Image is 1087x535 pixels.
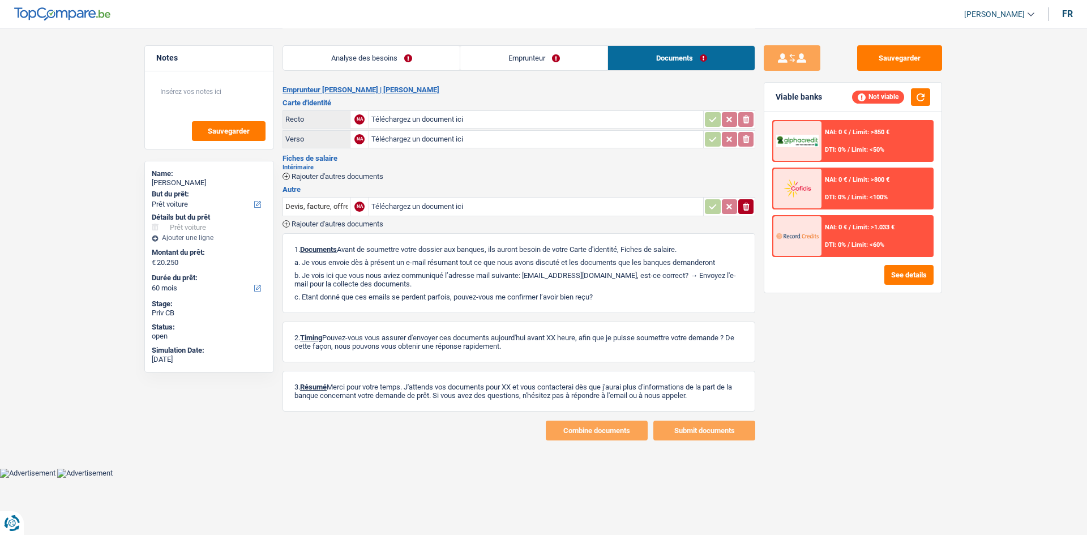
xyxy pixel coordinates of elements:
span: Limit: <60% [851,241,884,249]
span: DTI: 0% [825,241,846,249]
button: Rajouter d'autres documents [283,220,383,228]
p: 3. Merci pour votre temps. J'attends vos documents pour XX et vous contacterai dès que j'aurai p... [294,383,743,400]
span: € [152,258,156,267]
span: Résumé [300,383,327,391]
h3: Carte d'identité [283,99,755,106]
span: Limit: >800 € [853,176,889,183]
div: Priv CB [152,309,267,318]
img: TopCompare Logo [14,7,110,21]
span: Limit: <100% [851,194,888,201]
button: See details [884,265,934,285]
div: Verso [285,135,348,143]
h2: Emprunteur [PERSON_NAME] | [PERSON_NAME] [283,85,755,95]
a: Documents [608,46,755,70]
div: Détails but du prêt [152,213,267,222]
span: / [848,194,850,201]
button: Rajouter d'autres documents [283,173,383,180]
a: Analyse des besoins [283,46,460,70]
span: DTI: 0% [825,194,846,201]
span: [PERSON_NAME] [964,10,1025,19]
span: NAI: 0 € [825,224,847,231]
div: fr [1062,8,1073,19]
p: 2. Pouvez-vous vous assurer d'envoyer ces documents aujourd'hui avant XX heure, afin que je puiss... [294,333,743,350]
div: NA [354,114,365,125]
label: Durée du prêt: [152,273,264,283]
span: NAI: 0 € [825,176,847,183]
span: / [849,129,851,136]
span: / [849,176,851,183]
span: Documents [300,245,337,254]
span: Limit: >850 € [853,129,889,136]
label: Montant du prêt: [152,248,264,257]
span: / [849,224,851,231]
span: Limit: <50% [851,146,884,153]
button: Submit documents [653,421,755,440]
p: c. Etant donné que ces emails se perdent parfois, pouvez-vous me confirmer l’avoir bien reçu? [294,293,743,301]
span: Limit: >1.033 € [853,224,895,231]
div: [PERSON_NAME] [152,178,267,187]
h5: Notes [156,53,262,63]
button: Sauvegarder [192,121,266,141]
div: Not viable [852,91,904,103]
p: b. Je vois ici que vous nous aviez communiqué l’adresse mail suivante: [EMAIL_ADDRESS][DOMAIN_NA... [294,271,743,288]
span: / [848,146,850,153]
div: Status: [152,323,267,332]
button: Sauvegarder [857,45,942,71]
span: DTI: 0% [825,146,846,153]
div: Ajouter une ligne [152,234,267,242]
div: Stage: [152,299,267,309]
h2: Intérimaire [283,164,755,170]
div: Name: [152,169,267,178]
div: Simulation Date: [152,346,267,355]
button: Combine documents [546,421,648,440]
span: Rajouter d'autres documents [292,220,383,228]
div: NA [354,134,365,144]
a: Emprunteur [460,46,607,70]
div: [DATE] [152,355,267,364]
img: AlphaCredit [776,135,818,148]
img: Record Credits [776,225,818,246]
div: Viable banks [776,92,822,102]
img: Cofidis [776,178,818,199]
span: NAI: 0 € [825,129,847,136]
span: Rajouter d'autres documents [292,173,383,180]
p: a. Je vous envoie dès à présent un e-mail résumant tout ce que nous avons discuté et les doc... [294,258,743,267]
h3: Fiches de salaire [283,155,755,162]
div: NA [354,202,365,212]
div: Recto [285,115,348,123]
span: Timing [300,333,322,342]
img: Advertisement [57,469,113,478]
span: / [848,241,850,249]
label: But du prêt: [152,190,264,199]
p: 1. Avant de soumettre votre dossier aux banques, ils auront besoin de votre Carte d'identité, Fic... [294,245,743,254]
span: Sauvegarder [208,127,250,135]
a: [PERSON_NAME] [955,5,1034,24]
div: open [152,332,267,341]
h3: Autre [283,186,755,193]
